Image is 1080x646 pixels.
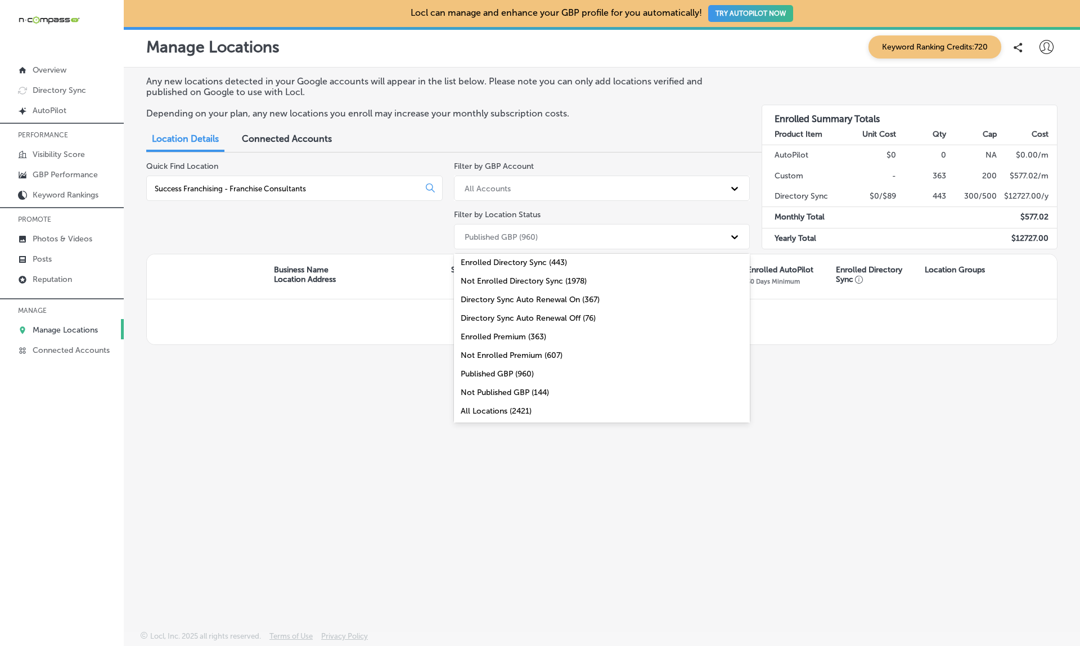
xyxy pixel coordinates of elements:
[454,161,534,171] label: Filter by GBP Account
[997,228,1057,249] td: $ 12727.00
[454,346,750,365] div: Not Enrolled Premium (607)
[454,290,750,309] div: Directory Sync Auto Renewal On (367)
[454,272,750,290] div: Not Enrolled Directory Sync (1978)
[33,86,86,95] p: Directory Sync
[321,632,368,646] a: Privacy Policy
[846,186,897,207] td: $0/$89
[846,145,897,166] td: $0
[947,186,997,207] td: 300/500
[925,265,985,275] p: Location Groups
[897,166,947,186] td: 363
[33,234,92,244] p: Photos & Videos
[947,124,997,145] th: Cap
[146,38,280,56] p: Manage Locations
[762,186,846,207] td: Directory Sync
[146,161,218,171] label: Quick Find Location
[762,228,846,249] td: Yearly Total
[762,145,846,166] td: AutoPilot
[997,166,1057,186] td: $ 577.02 /m
[150,632,261,640] p: Locl, Inc. 2025 all rights reserved.
[146,108,739,119] p: Depending on your plan, any new locations you enroll may increase your monthly subscription costs.
[454,328,750,346] div: Enrolled Premium (363)
[454,309,750,328] div: Directory Sync Auto Renewal Off (76)
[274,265,336,284] p: Business Name Location Address
[897,145,947,166] td: 0
[33,65,66,75] p: Overview
[997,186,1057,207] td: $ 12727.00 /y
[33,106,66,115] p: AutoPilot
[997,124,1057,145] th: Cost
[454,383,750,402] div: Not Published GBP (144)
[747,277,800,285] p: 30 Days Minimum
[465,183,511,193] div: All Accounts
[33,346,110,355] p: Connected Accounts
[762,105,1057,124] h3: Enrolled Summary Totals
[454,253,750,272] div: Enrolled Directory Sync (443)
[708,5,793,22] button: TRY AUTOPILOT NOW
[997,207,1057,228] td: $ 577.02
[269,632,313,646] a: Terms of Use
[997,145,1057,166] td: $ 0.00 /m
[454,402,750,420] div: All Locations (2421)
[775,129,822,139] strong: Product Item
[762,207,846,228] td: Monthly Total
[33,275,72,284] p: Reputation
[947,145,997,166] td: NA
[762,166,846,186] td: Custom
[33,254,52,264] p: Posts
[868,35,1001,59] span: Keyword Ranking Credits: 720
[747,265,813,275] p: Enrolled AutoPilot
[454,365,750,383] div: Published GBP (960)
[18,15,80,25] img: 660ab0bf-5cc7-4cb8-ba1c-48b5ae0f18e60NCTV_CLogo_TV_Black_-500x88.png
[33,170,98,180] p: GBP Performance
[154,183,417,194] input: All Locations
[454,210,541,219] label: Filter by Location Status
[451,265,522,275] p: Status
[33,190,98,200] p: Keyword Rankings
[846,124,897,145] th: Unit Cost
[947,166,997,186] td: 200
[33,150,85,159] p: Visibility Score
[836,265,919,284] p: Enrolled Directory Sync
[152,133,219,144] span: Location Details
[897,124,947,145] th: Qty
[846,166,897,186] td: -
[465,232,538,241] div: Published GBP (960)
[897,186,947,207] td: 443
[146,76,739,97] p: Any new locations detected in your Google accounts will appear in the list below. Please note you...
[33,325,98,335] p: Manage Locations
[242,133,332,144] span: Connected Accounts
